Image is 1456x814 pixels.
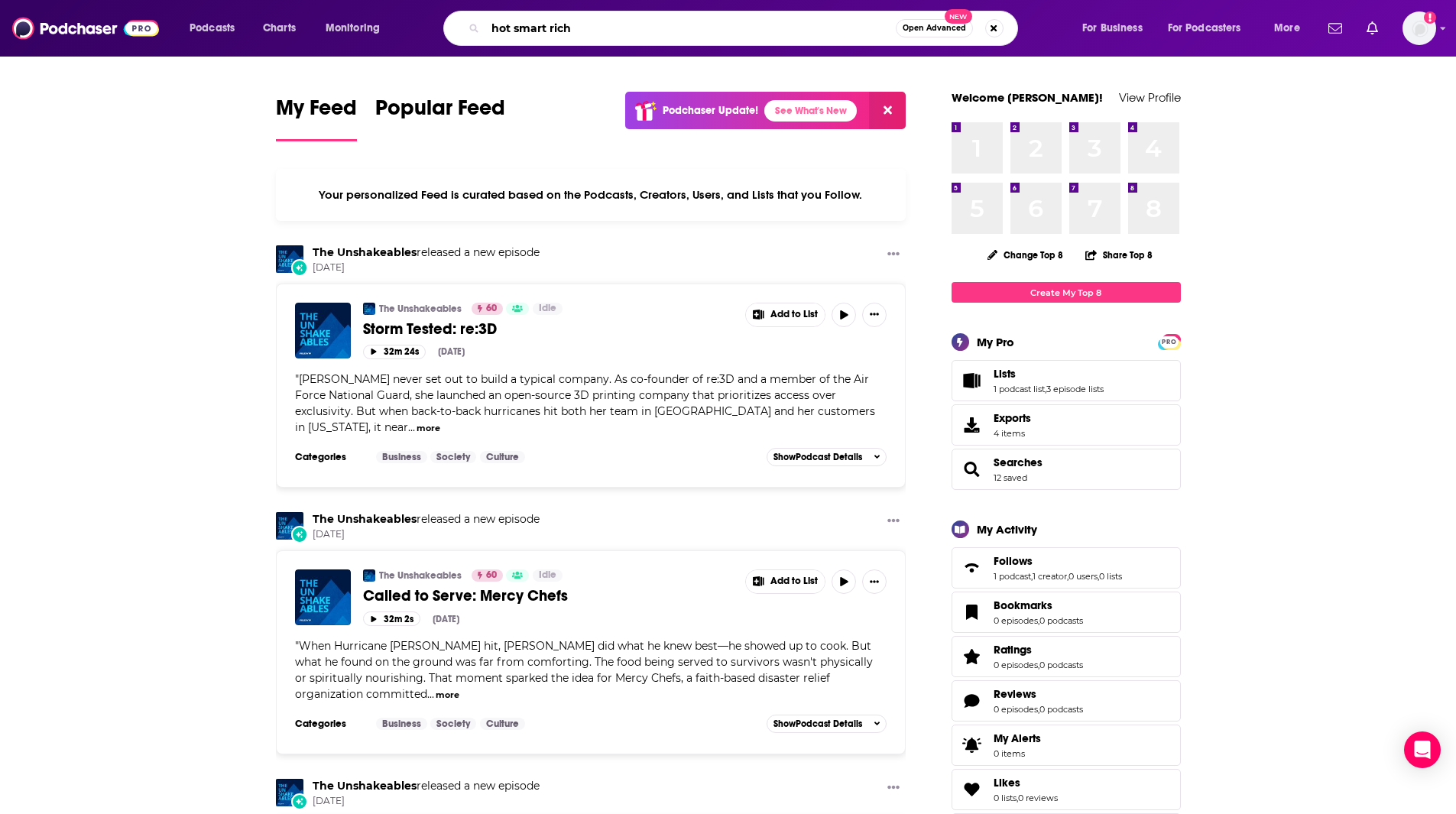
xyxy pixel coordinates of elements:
span: , [1017,793,1018,803]
span: Reviews [952,680,1181,722]
button: 32m 2s [363,611,420,626]
a: Popular Feed [375,95,505,141]
a: 0 podcasts [1039,704,1083,715]
span: , [1098,571,1099,582]
span: Storm Tested: re:3D [363,319,497,339]
a: Show notifications dropdown [1360,15,1384,41]
a: See What's New [764,100,857,122]
img: User Profile [1402,11,1436,45]
button: 32m 24s [363,345,426,359]
a: Searches [994,456,1043,469]
button: Share Top 8 [1085,240,1153,270]
span: My Alerts [994,731,1041,745]
span: Ratings [994,643,1032,657]
a: Charts [253,16,305,41]
h3: released a new episode [313,512,540,527]
span: 0 items [994,748,1041,759]
button: Show profile menu [1402,11,1436,45]
a: Business [376,718,427,730]
button: more [417,422,440,435]
a: The Unshakeables [276,512,303,540]
a: Show notifications dropdown [1322,15,1348,41]
span: Podcasts [190,18,235,39]
button: open menu [1072,16,1162,41]
span: [DATE] [313,795,540,808]
span: [PERSON_NAME] never set out to build a typical company. As co-founder of re:3D and a member of th... [295,372,875,434]
a: Bookmarks [957,602,987,623]
img: Podchaser - Follow, Share and Rate Podcasts [12,14,159,43]
span: Add to List [770,309,818,320]
a: 1 podcast [994,571,1031,582]
a: Culture [480,451,525,463]
a: PRO [1160,336,1179,347]
div: My Pro [977,335,1014,349]
span: For Podcasters [1168,18,1241,39]
a: 0 users [1068,571,1098,582]
a: Lists [994,367,1104,381]
span: Bookmarks [994,598,1052,612]
span: Lists [952,360,1181,401]
span: Lists [994,367,1016,381]
a: 60 [472,569,503,582]
a: Reviews [957,690,987,712]
a: Lists [957,370,987,391]
button: Change Top 8 [978,245,1073,264]
span: Ratings [952,636,1181,677]
span: , [1038,615,1039,626]
a: Welcome [PERSON_NAME]! [952,90,1103,105]
span: Follows [952,547,1181,589]
a: Business [376,451,427,463]
a: Society [430,718,476,730]
span: Show Podcast Details [773,718,862,729]
a: 1 podcast list [994,384,1045,394]
a: 0 episodes [994,660,1038,670]
img: The Unshakeables [363,569,375,582]
span: Logged in as mcastricone [1402,11,1436,45]
button: more [436,689,459,702]
a: Storm Tested: re:3D [363,319,734,339]
a: 60 [472,303,503,315]
span: Idle [539,301,556,316]
span: Charts [263,18,296,39]
a: Create My Top 8 [952,282,1181,303]
a: The Unshakeables [313,512,417,526]
a: The Unshakeables [276,779,303,806]
div: New Episode [291,793,308,810]
a: Idle [533,303,563,315]
div: Search podcasts, credits, & more... [458,11,1033,46]
button: Show More Button [746,570,825,593]
button: open menu [179,16,255,41]
div: New Episode [291,259,308,276]
a: Called to Serve: Mercy Chefs [363,586,734,605]
a: Ratings [994,643,1083,657]
a: Searches [957,459,987,480]
a: The Unshakeables [276,245,303,273]
button: Open AdvancedNew [896,19,973,37]
a: The Unshakeables [313,245,417,259]
button: ShowPodcast Details [767,715,887,733]
span: 4 items [994,428,1031,439]
div: [DATE] [433,614,459,624]
h3: Categories [295,451,364,463]
a: View Profile [1119,90,1181,105]
span: , [1067,571,1068,582]
span: Reviews [994,687,1036,701]
span: PRO [1160,336,1179,348]
span: Add to List [770,576,818,587]
a: 0 episodes [994,615,1038,626]
button: Show More Button [881,512,906,531]
a: Storm Tested: re:3D [295,303,351,358]
button: Show More Button [862,569,887,594]
span: For Business [1082,18,1143,39]
h3: Categories [295,718,364,730]
span: Open Advanced [903,24,966,32]
img: The Unshakeables [363,303,375,315]
button: Show More Button [862,303,887,327]
span: , [1031,571,1033,582]
span: Called to Serve: Mercy Chefs [363,586,568,605]
span: , [1038,704,1039,715]
span: " [295,372,875,434]
a: Idle [533,569,563,582]
span: ... [408,420,415,434]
